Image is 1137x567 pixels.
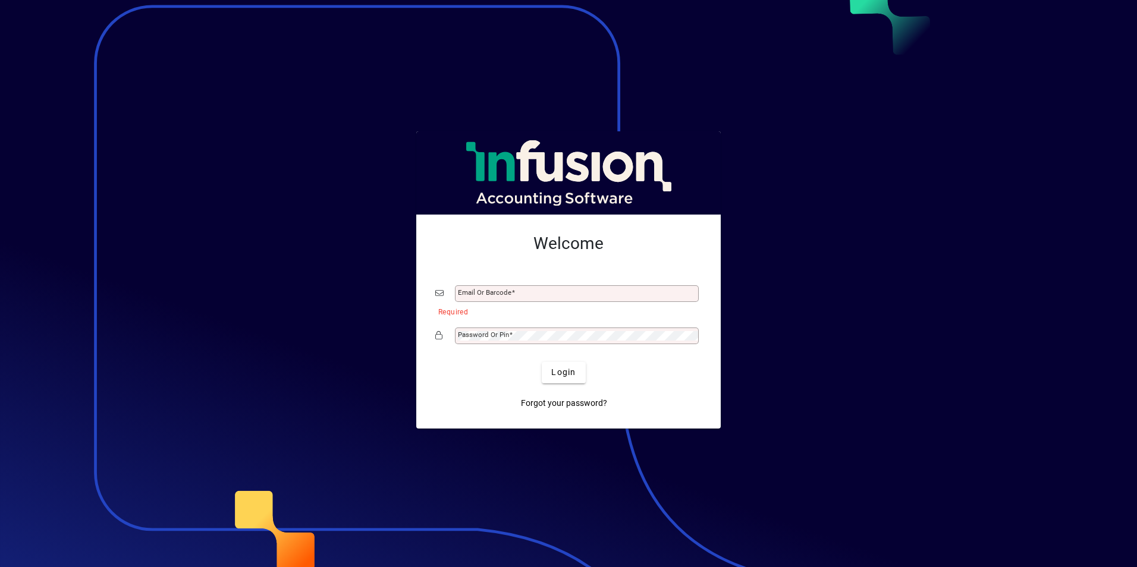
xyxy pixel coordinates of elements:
[435,234,702,254] h2: Welcome
[551,366,576,379] span: Login
[458,288,511,297] mat-label: Email or Barcode
[542,362,585,383] button: Login
[438,305,692,317] mat-error: Required
[521,397,607,409] span: Forgot your password?
[458,330,509,339] mat-label: Password or Pin
[516,393,612,414] a: Forgot your password?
